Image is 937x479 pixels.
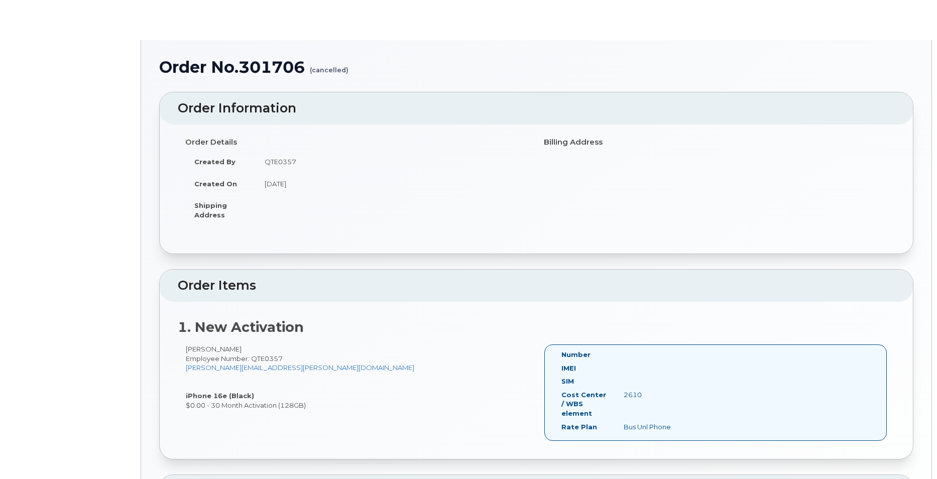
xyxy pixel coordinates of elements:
h4: Billing Address [544,138,887,147]
a: [PERSON_NAME][EMAIL_ADDRESS][PERSON_NAME][DOMAIN_NAME] [186,364,414,372]
span: Employee Number: QTE0357 [186,354,283,363]
h2: Order Information [178,101,895,115]
strong: Created By [194,158,236,166]
label: SIM [561,377,574,386]
div: Bus Unl Phone [616,422,703,432]
label: Number [561,350,591,360]
strong: Created On [194,180,237,188]
strong: iPhone 16e (Black) [186,392,254,400]
strong: Shipping Address [194,201,227,219]
td: [DATE] [256,173,529,195]
label: Cost Center / WBS element [561,390,609,418]
div: [PERSON_NAME] $0.00 - 30 Month Activation (128GB) [178,344,536,410]
h1: Order No.301706 [159,58,913,76]
td: QTE0357 [256,151,529,173]
strong: 1. New Activation [178,319,304,335]
label: IMEI [561,364,576,373]
label: Rate Plan [561,422,597,432]
small: (cancelled) [310,58,348,74]
div: 2610 [616,390,703,400]
h4: Order Details [185,138,529,147]
h2: Order Items [178,279,895,293]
